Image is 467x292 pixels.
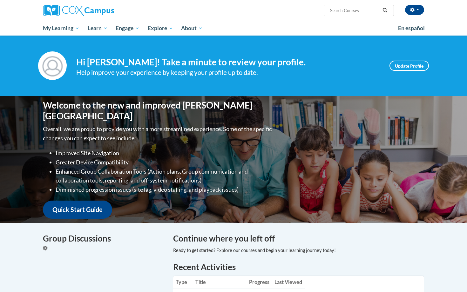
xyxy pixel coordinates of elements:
h1: Welcome to the new and improved [PERSON_NAME][GEOGRAPHIC_DATA] [43,100,273,121]
li: Greater Device Compatibility [56,158,273,167]
h4: Hi [PERSON_NAME]! Take a minute to review your profile. [76,57,380,68]
a: Cox Campus [43,5,164,16]
input: Search Courses [329,7,380,14]
a: My Learning [39,21,84,36]
img: Cox Campus [43,5,114,16]
button: Search [380,7,390,14]
a: Quick Start Guide [43,201,112,219]
h1: Recent Activities [173,261,424,273]
span: Learn [88,24,108,32]
a: Explore [144,21,177,36]
th: Title [193,276,247,289]
a: About [177,21,207,36]
a: Update Profile [389,61,429,71]
a: En español [394,22,429,35]
th: Last Viewed [272,276,305,289]
span: Explore [148,24,173,32]
div: Main menu [33,21,434,36]
p: Overall, we are proud to provide you with a more streamlined experience. Some of the specific cha... [43,124,273,143]
button: Account Settings [405,5,424,15]
li: Enhanced Group Collaboration Tools (Action plans, Group communication and collaboration tools, re... [56,167,273,185]
li: Improved Site Navigation [56,149,273,158]
span: My Learning [43,24,79,32]
h4: Group Discussions [43,232,164,245]
th: Type [173,276,193,289]
a: Learn [84,21,112,36]
th: Progress [247,276,272,289]
span: En español [398,25,425,31]
a: Engage [112,21,144,36]
li: Diminished progression issues (site lag, video stalling, and playback issues) [56,185,273,194]
span: About [181,24,203,32]
span: Engage [116,24,139,32]
div: Help improve your experience by keeping your profile up to date. [76,67,380,78]
h4: Continue where you left off [173,232,424,245]
img: Profile Image [38,51,67,80]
